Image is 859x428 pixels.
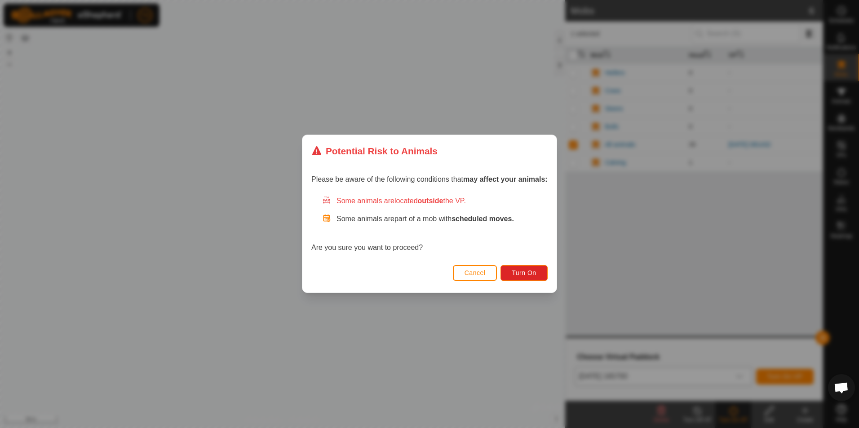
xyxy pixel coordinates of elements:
span: part of a mob with [394,215,514,223]
span: Please be aware of the following conditions that [311,176,548,183]
a: Open chat [828,374,855,401]
button: Turn On [501,265,548,281]
span: Cancel [465,270,486,277]
span: located the VP. [394,197,466,205]
button: Cancel [453,265,497,281]
div: Are you sure you want to proceed? [311,196,548,253]
span: Turn On [512,270,536,277]
div: Some animals are [322,196,548,207]
strong: scheduled moves. [452,215,514,223]
div: Potential Risk to Animals [311,144,438,158]
p: Some animals are [337,214,548,225]
strong: may affect your animals: [463,176,548,183]
strong: outside [418,197,443,205]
